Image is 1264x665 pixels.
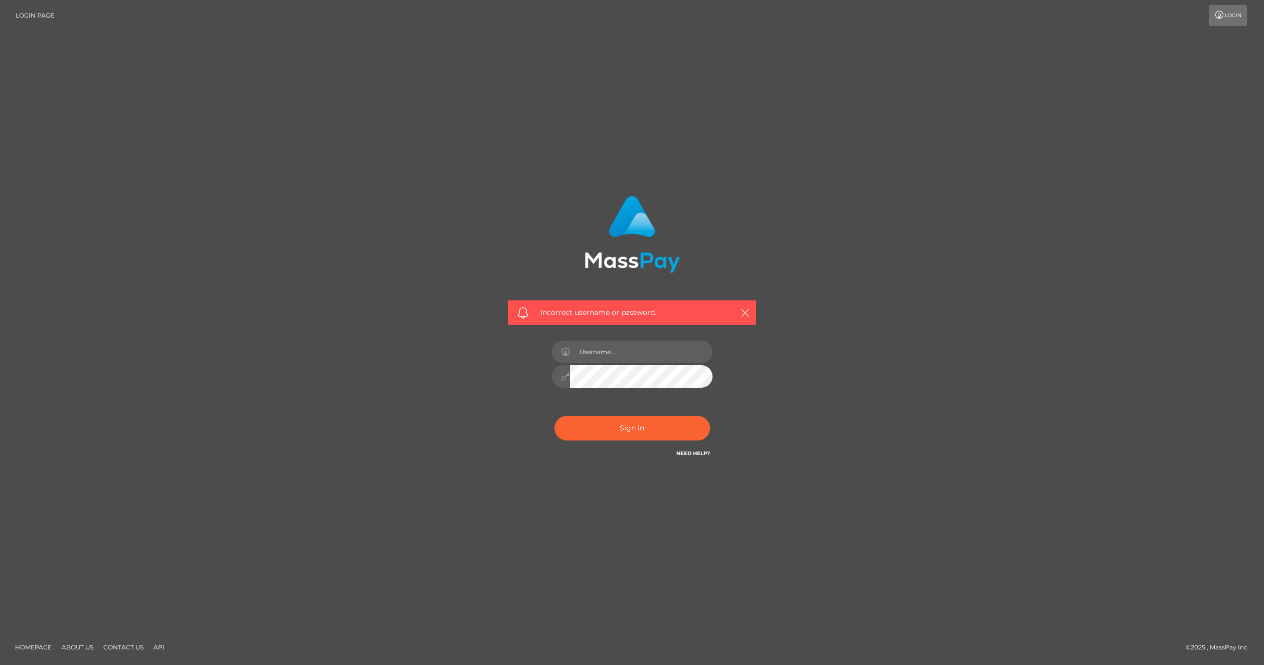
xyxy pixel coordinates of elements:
[58,639,97,655] a: About Us
[99,639,148,655] a: Contact Us
[676,450,710,457] a: Need Help?
[540,307,724,318] span: Incorrect username or password.
[570,341,713,363] input: Username...
[16,5,54,26] a: Login Page
[1186,642,1256,653] div: © 2025 , MassPay Inc.
[150,639,169,655] a: API
[1209,5,1247,26] a: Login
[585,196,680,273] img: MassPay Login
[554,416,710,440] button: Sign in
[11,639,56,655] a: Homepage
